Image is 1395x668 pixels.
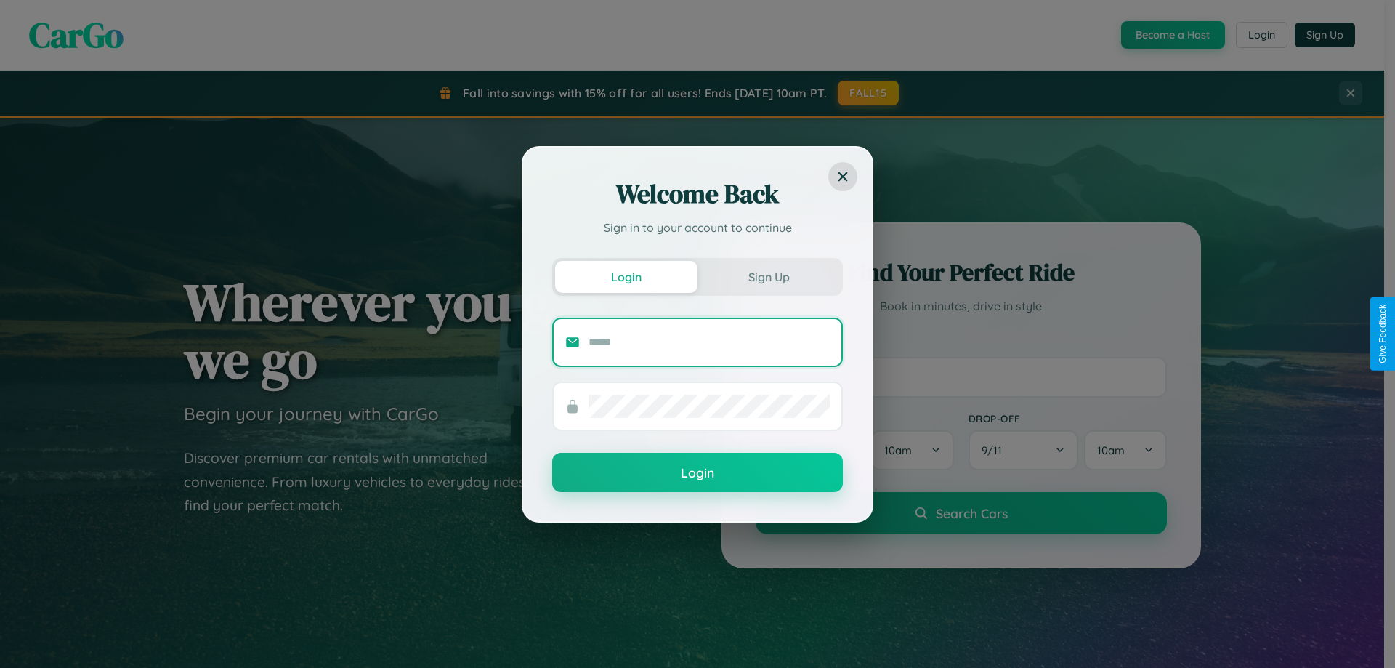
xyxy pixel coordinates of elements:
[1378,305,1388,363] div: Give Feedback
[552,219,843,236] p: Sign in to your account to continue
[697,261,840,293] button: Sign Up
[555,261,697,293] button: Login
[552,453,843,492] button: Login
[552,177,843,212] h2: Welcome Back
